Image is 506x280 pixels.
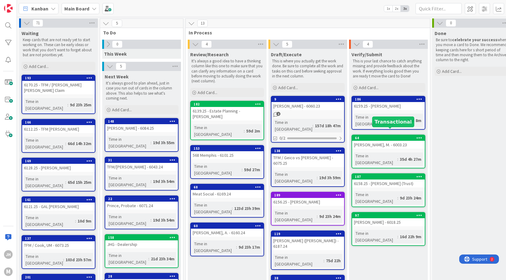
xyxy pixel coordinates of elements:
[33,19,43,27] span: 71
[25,275,95,279] div: 201
[272,59,343,79] p: This is where you actually get the work done. Be sure to complete all the work and tasks on this ...
[25,236,95,241] div: 137
[446,19,456,27] span: 0
[25,159,95,163] div: 169
[324,257,342,264] div: 75d 22h
[193,124,244,138] div: Time in [GEOGRAPHIC_DATA]
[4,4,13,13] img: Visit kanbanzone.com
[271,192,344,206] div: 1896156.25 - [PERSON_NAME]
[65,179,66,186] span: :
[22,164,95,172] div: 6128.25 - [PERSON_NAME]
[104,51,127,57] span: This Week
[190,223,264,256] a: 60[PERSON_NAME], A. - 6160.24Time in [GEOGRAPHIC_DATA]:9d 23h 17m
[392,6,401,12] span: 2x
[149,255,176,262] div: 21d 23h 34m
[64,6,89,12] b: Main Board
[106,81,177,101] p: It's always good to plan ahead, just in case you run out of cards in the column above. This also ...
[64,256,93,263] div: 103d 23h 57m
[107,136,151,149] div: Time in [GEOGRAPHIC_DATA]
[105,73,129,80] span: Next Week
[278,85,298,90] span: Add Card...
[318,213,342,220] div: 9d 23h 24m
[233,205,262,212] div: 123d 23h 39m
[352,97,425,102] div: 186
[105,118,179,152] a: 148[PERSON_NAME] - 6084.25Time in [GEOGRAPHIC_DATA]:19d 3h 55m
[384,6,392,12] span: 1x
[191,59,263,84] p: It's always a good idea to have a thinking column like this one to make sure that you can clarify...
[193,163,242,176] div: Time in [GEOGRAPHIC_DATA]
[282,41,292,48] span: 5
[22,203,95,211] div: 6121.25 - GAL [PERSON_NAME]
[191,229,263,237] div: [PERSON_NAME], A. - 6160.24
[274,193,344,197] div: 189
[194,224,263,228] div: 60
[190,184,264,218] a: 68Meat Social - 6169.24Time in [GEOGRAPHIC_DATA]:123d 23h 39m
[107,252,148,266] div: Time in [GEOGRAPHIC_DATA]
[271,192,345,226] a: 1896156.25 - [PERSON_NAME]Time in [GEOGRAPHIC_DATA]:9d 23h 24m
[105,157,178,171] div: 31TFM/[PERSON_NAME] - 6043.24
[193,202,232,215] div: Time in [GEOGRAPHIC_DATA]
[22,75,95,114] a: 1936170.25 - TFM / [PERSON_NAME] [PERSON_NAME] ClaimTime in [GEOGRAPHIC_DATA]:9d 23h 25m
[191,101,263,120] div: 1826139.25 - Estate Planning - [PERSON_NAME]
[108,158,178,162] div: 31
[271,97,344,102] div: 9
[66,179,93,186] div: 65d 15h 25m
[352,141,425,149] div: [PERSON_NAME], M. - 6003.23
[22,235,95,269] a: 137TFM / Cook, UM - 6073.25Time in [GEOGRAPHIC_DATA]:103d 23h 57m
[274,149,344,153] div: 138
[271,148,344,167] div: 138TFM / Geico vs [PERSON_NAME] - 6075.25
[76,218,93,224] div: 10d 9m
[105,163,178,171] div: TFM/[PERSON_NAME] - 6043.24
[105,196,178,210] div: 22Prince, Probate - 6071.24
[24,98,67,112] div: Time in [GEOGRAPHIC_DATA]
[313,122,342,129] div: 157d 18h 47m
[148,255,149,262] span: :
[22,75,95,94] div: 1936170.25 - TFM / [PERSON_NAME] [PERSON_NAME] Claim
[191,101,263,107] div: 182
[271,96,345,143] a: 9[PERSON_NAME] - 6060.23Time in [GEOGRAPHIC_DATA]:157d 18h 47m0/2
[273,119,312,132] div: Time in [GEOGRAPHIC_DATA]
[274,97,344,101] div: 9
[67,101,68,108] span: :
[105,202,178,210] div: Prince, Probate - 6071.24
[351,212,425,246] a: 97[PERSON_NAME] - 6018.25Time in [GEOGRAPHIC_DATA]:16d 22h 9m
[318,174,342,181] div: 19d 3h 59m
[354,114,405,127] div: Time in [GEOGRAPHIC_DATA]
[22,274,95,280] div: 201
[105,119,178,132] div: 148[PERSON_NAME] - 6084.25
[197,20,208,27] span: 13
[201,41,212,48] span: 4
[22,197,95,211] div: 1616121.25 - GAL [PERSON_NAME]
[22,241,95,249] div: TFM / Cook, UM - 6073.25
[351,51,382,57] span: Verify/Submit
[65,140,66,147] span: :
[352,174,425,179] div: 187
[401,6,409,12] span: 3x
[271,231,344,250] div: 119[PERSON_NAME] ([PERSON_NAME]) - 6187.24
[103,30,175,36] span: To Do
[23,37,94,57] p: Keep cards that are not ready yet to start working on. These can be early ideas or work that you ...
[191,107,263,120] div: 6139.25 - Estate Planning - [PERSON_NAME]
[190,51,229,57] span: Review/Research
[271,198,344,206] div: 6156.25 - [PERSON_NAME]
[105,196,178,202] div: 22
[191,146,263,159] div: 153568 Memphis - 6101.25
[191,184,263,198] div: 68Meat Social - 6169.24
[271,237,344,250] div: [PERSON_NAME] ([PERSON_NAME]) - 6187.24
[354,191,397,205] div: Time in [GEOGRAPHIC_DATA]
[317,174,318,181] span: :
[352,213,425,226] div: 97[PERSON_NAME] - 6018.25
[351,96,425,130] a: 1866159.25 - [PERSON_NAME]Time in [GEOGRAPHIC_DATA]:10d 8m
[375,119,412,125] h5: Transactional
[416,3,462,14] input: Quick Filter...
[105,240,178,248] div: JHG - Dealership
[353,59,424,79] p: This is your last chance to catch anything missing and provide feedback about the work. If everyt...
[112,107,132,112] span: Add Card...
[397,195,398,201] span: :
[271,51,302,57] span: Draft/Execute
[107,175,151,188] div: Time in [GEOGRAPHIC_DATA]
[105,157,178,163] div: 31
[191,184,263,190] div: 68
[398,233,423,240] div: 16d 22h 9m
[245,128,262,134] div: 59d 2m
